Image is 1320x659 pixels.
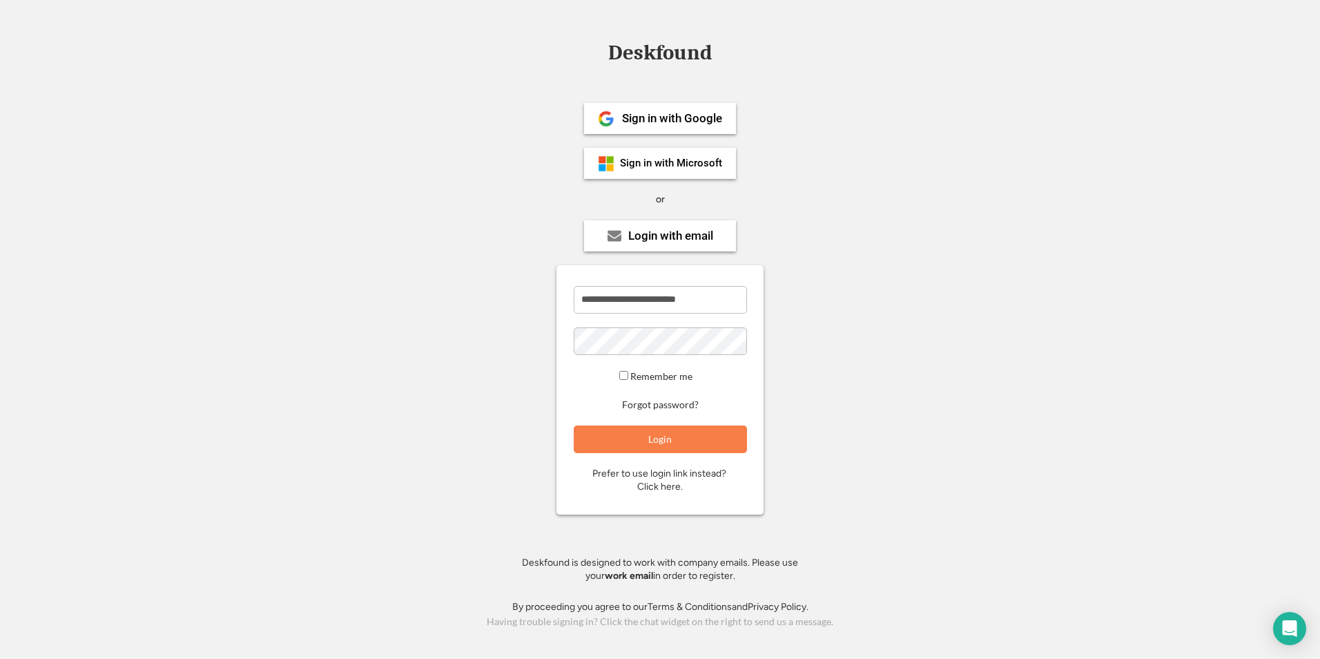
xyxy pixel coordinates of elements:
[1273,612,1306,645] div: Open Intercom Messenger
[574,426,747,453] button: Login
[598,111,614,127] img: 1024px-Google__G__Logo.svg.png
[605,570,653,582] strong: work email
[592,467,728,494] div: Prefer to use login link instead? Click here.
[620,399,701,412] button: Forgot password?
[598,155,614,172] img: ms-symbollockup_mssymbol_19.png
[648,601,732,613] a: Terms & Conditions
[620,158,722,169] div: Sign in with Microsoft
[512,600,808,614] div: By proceeding you agree to our and
[748,601,808,613] a: Privacy Policy.
[630,370,692,382] label: Remember me
[601,42,719,64] div: Deskfound
[505,556,815,583] div: Deskfound is designed to work with company emails. Please use your in order to register.
[628,230,713,242] div: Login with email
[656,193,665,207] div: or
[622,113,722,124] div: Sign in with Google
